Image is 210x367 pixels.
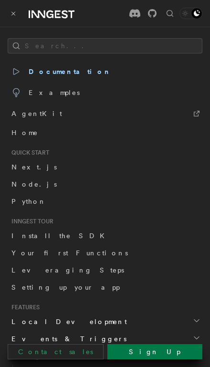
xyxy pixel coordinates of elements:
[11,163,57,171] span: Next.js
[8,330,202,347] button: Events & Triggers
[8,38,202,53] button: Search...
[8,334,126,344] span: Events & Triggers
[8,103,202,124] a: AgentKit
[8,262,202,279] a: Leveraging Steps
[8,304,40,311] span: Features
[8,193,202,210] a: Python
[11,86,80,99] span: Examples
[8,82,202,103] a: Examples
[11,65,111,78] span: Documentation
[8,124,202,141] a: Home
[11,198,46,205] span: Python
[11,249,128,257] span: Your first Functions
[8,8,19,19] button: Toggle navigation
[11,266,124,274] span: Leveraging Steps
[11,107,62,120] span: AgentKit
[179,8,202,19] button: Toggle dark mode
[8,176,202,193] a: Node.js
[164,8,176,19] button: Find something...
[8,244,202,262] a: Your first Functions
[107,344,202,359] a: Sign Up
[8,61,202,82] a: Documentation
[8,149,49,157] span: Quick start
[8,279,202,296] a: Setting up your app
[8,317,127,326] span: Local Development
[8,218,53,225] span: Inngest tour
[8,313,202,330] button: Local Development
[8,158,202,176] a: Next.js
[11,232,110,240] span: Install the SDK
[8,227,202,244] a: Install the SDK
[11,128,38,137] span: Home
[11,283,120,291] span: Setting up your app
[8,344,104,359] a: Contact sales
[11,180,57,188] span: Node.js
